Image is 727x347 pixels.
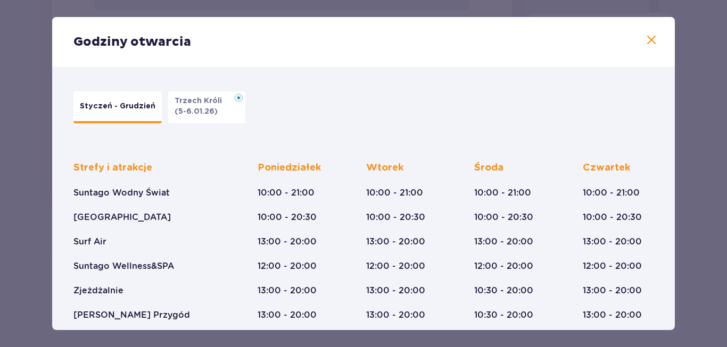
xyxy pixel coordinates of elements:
p: Czwartek [583,162,630,174]
p: 10:30 - 20:00 [474,309,533,321]
p: 13:00 - 20:00 [366,285,425,297]
p: [PERSON_NAME] Przygód [73,309,190,321]
p: 10:00 - 20:30 [583,211,642,223]
p: 10:30 - 20:00 [474,285,533,297]
p: 10:00 - 21:00 [583,187,640,199]
p: 13:00 - 20:00 [258,285,317,297]
p: Trzech Króli [175,96,228,106]
p: 13:00 - 20:00 [583,236,642,248]
p: 13:00 - 20:00 [366,236,425,248]
p: 13:00 - 20:00 [474,236,533,248]
p: 10:00 - 20:30 [366,211,425,223]
p: Suntago Wodny Świat [73,187,170,199]
p: [GEOGRAPHIC_DATA] [73,211,171,223]
p: 10:00 - 21:00 [258,187,315,199]
p: 10:00 - 21:00 [474,187,531,199]
p: Zjeżdżalnie [73,285,123,297]
p: Suntago Wellness&SPA [73,260,174,272]
p: Strefy i atrakcje [73,162,152,174]
p: 13:00 - 20:00 [258,309,317,321]
p: (5-6.01.26) [175,106,218,117]
p: 13:00 - 20:00 [583,285,642,297]
p: Środa [474,162,503,174]
button: Trzech Króli(5-6.01.26) [168,91,245,123]
p: 13:00 - 20:00 [583,309,642,321]
p: Godziny otwarcia [73,34,191,50]
p: 13:00 - 20:00 [258,236,317,248]
p: Wtorek [366,162,403,174]
p: 12:00 - 20:00 [474,260,533,272]
p: 13:00 - 20:00 [366,309,425,321]
button: Styczeń - Grudzień [73,91,162,123]
p: 12:00 - 20:00 [583,260,642,272]
p: 12:00 - 20:00 [258,260,317,272]
p: Styczeń - Grudzień [80,101,155,112]
p: 12:00 - 20:00 [366,260,425,272]
p: 10:00 - 21:00 [366,187,423,199]
p: 10:00 - 20:30 [474,211,533,223]
p: Surf Air [73,236,106,248]
p: Poniedziałek [258,162,321,174]
p: 10:00 - 20:30 [258,211,317,223]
